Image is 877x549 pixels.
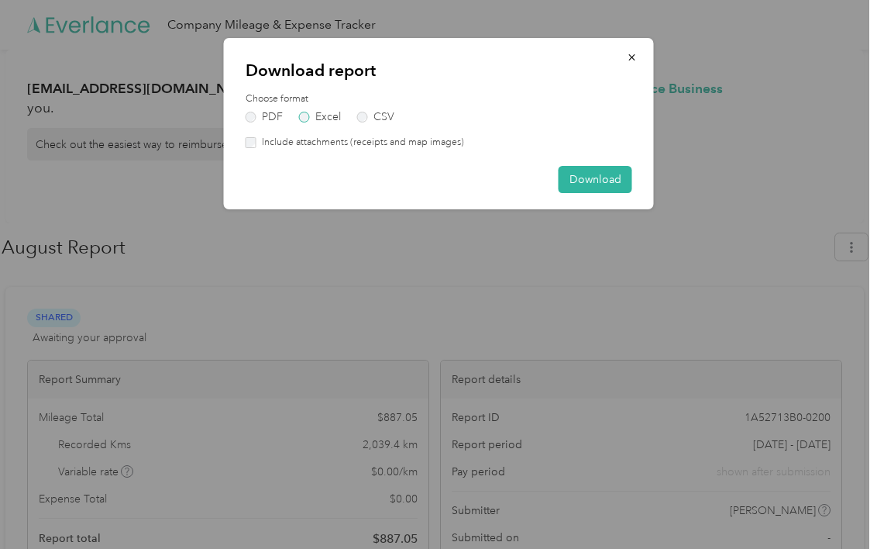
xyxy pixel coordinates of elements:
[246,92,632,106] label: Choose format
[559,166,632,193] button: Download
[246,112,283,123] label: PDF
[256,136,464,150] label: Include attachments (receipts and map images)
[246,60,632,81] p: Download report
[299,112,341,123] label: Excel
[357,112,394,123] label: CSV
